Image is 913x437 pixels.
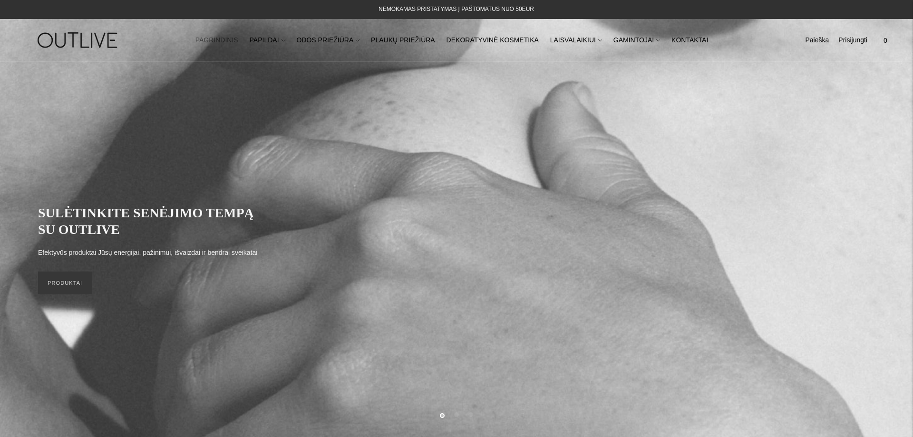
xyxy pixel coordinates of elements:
img: OUTLIVE [19,24,138,57]
p: Efektyvūs produktai Jūsų energijai, pažinimui, išvaizdai ir bendrai sveikatai [38,247,257,259]
a: PAPILDAI [250,30,285,51]
a: GAMINTOJAI [613,30,660,51]
h2: SULĖTINKITE SENĖJIMO TEMPĄ SU OUTLIVE [38,204,266,238]
a: Prisijungti [838,30,867,51]
a: PLAUKŲ PRIEŽIŪRA [371,30,435,51]
button: Move carousel to slide 3 [468,412,473,417]
a: 0 [877,30,894,51]
a: KONTAKTAI [671,30,708,51]
button: Move carousel to slide 1 [440,413,445,418]
span: 0 [879,34,892,47]
a: LAISVALAIKIUI [550,30,602,51]
a: PAGRINDINIS [195,30,238,51]
button: Move carousel to slide 2 [454,412,459,417]
a: ODOS PRIEŽIŪRA [296,30,359,51]
a: PRODUKTAI [38,272,92,294]
div: NEMOKAMAS PRISTATYMAS Į PAŠTOMATUS NUO 50EUR [379,4,534,15]
a: DEKORATYVINĖ KOSMETIKA [447,30,539,51]
a: Paieška [805,30,829,51]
